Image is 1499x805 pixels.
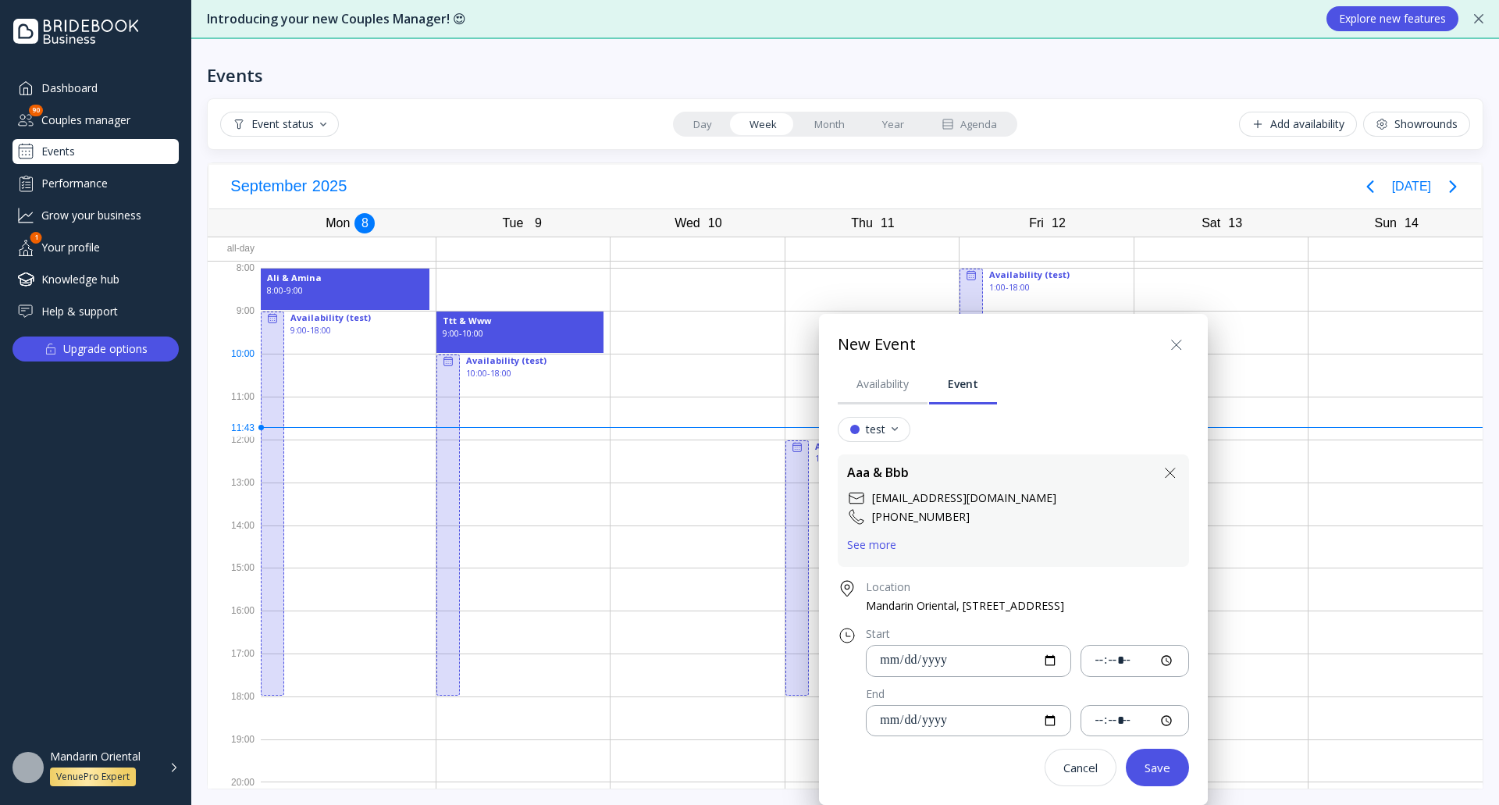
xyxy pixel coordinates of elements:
[866,686,1189,702] div: End
[872,490,1056,506] div: [EMAIL_ADDRESS][DOMAIN_NAME]
[847,539,896,551] div: See more
[1045,749,1116,786] button: Cancel
[838,333,916,356] div: New Event
[1145,761,1170,774] div: Save
[1063,761,1098,774] div: Cancel
[866,598,1189,614] div: Mandarin Oriental, [STREET_ADDRESS]
[1126,749,1189,786] button: Save
[866,626,1189,642] div: Start
[872,509,970,525] div: [PHONE_NUMBER]
[838,417,910,442] button: test
[847,533,896,557] button: See more
[847,464,909,482] div: Aaa & Bbb
[929,364,997,404] a: Event
[856,376,909,392] div: Availability
[948,376,978,392] div: Event
[866,423,885,436] div: test
[838,364,928,404] a: Availability
[866,579,1189,595] div: Location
